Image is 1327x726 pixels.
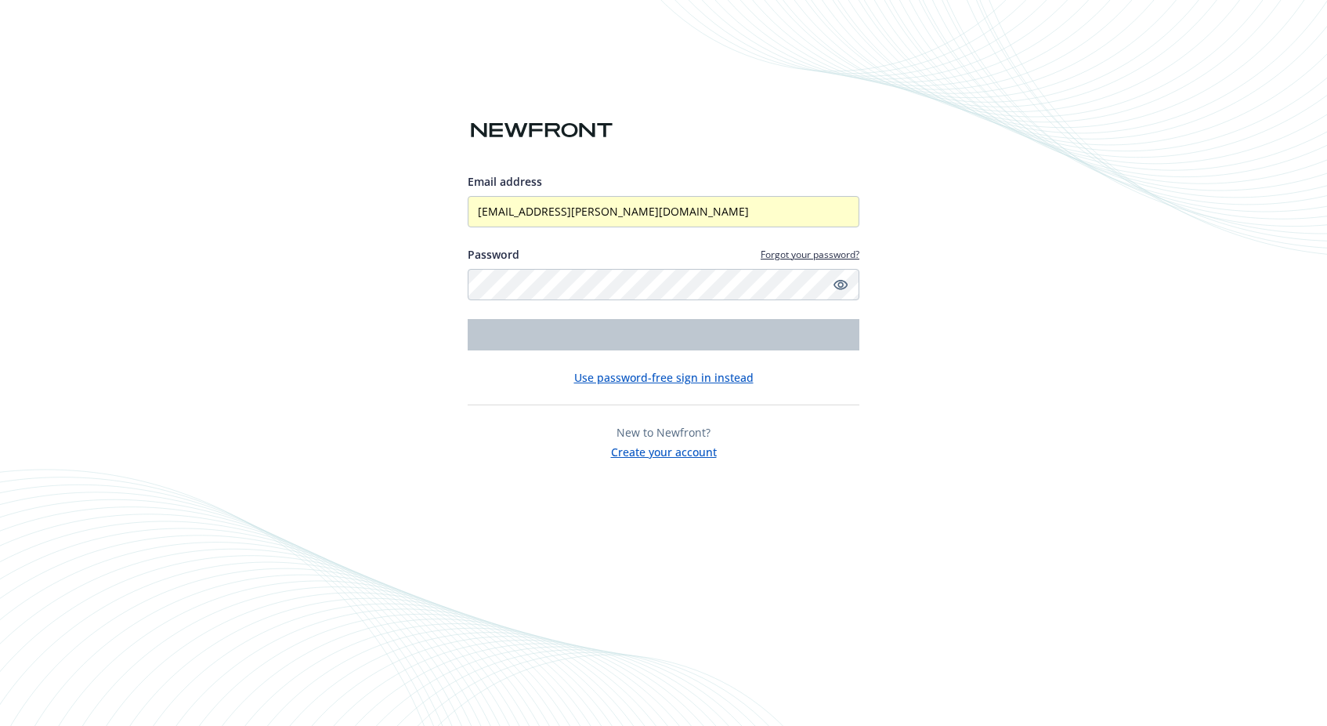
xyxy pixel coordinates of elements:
button: Login [468,319,859,350]
a: Show password [831,275,850,294]
input: Enter your email [468,196,859,227]
a: Forgot your password? [761,248,859,261]
span: Email address [468,174,542,189]
button: Create your account [611,441,717,460]
img: Newfront logo [468,117,616,144]
span: Login [649,327,678,342]
input: Enter your password [468,269,859,300]
button: Use password-free sign in instead [574,369,754,386]
label: Password [468,246,519,263]
span: New to Newfront? [616,425,711,440]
